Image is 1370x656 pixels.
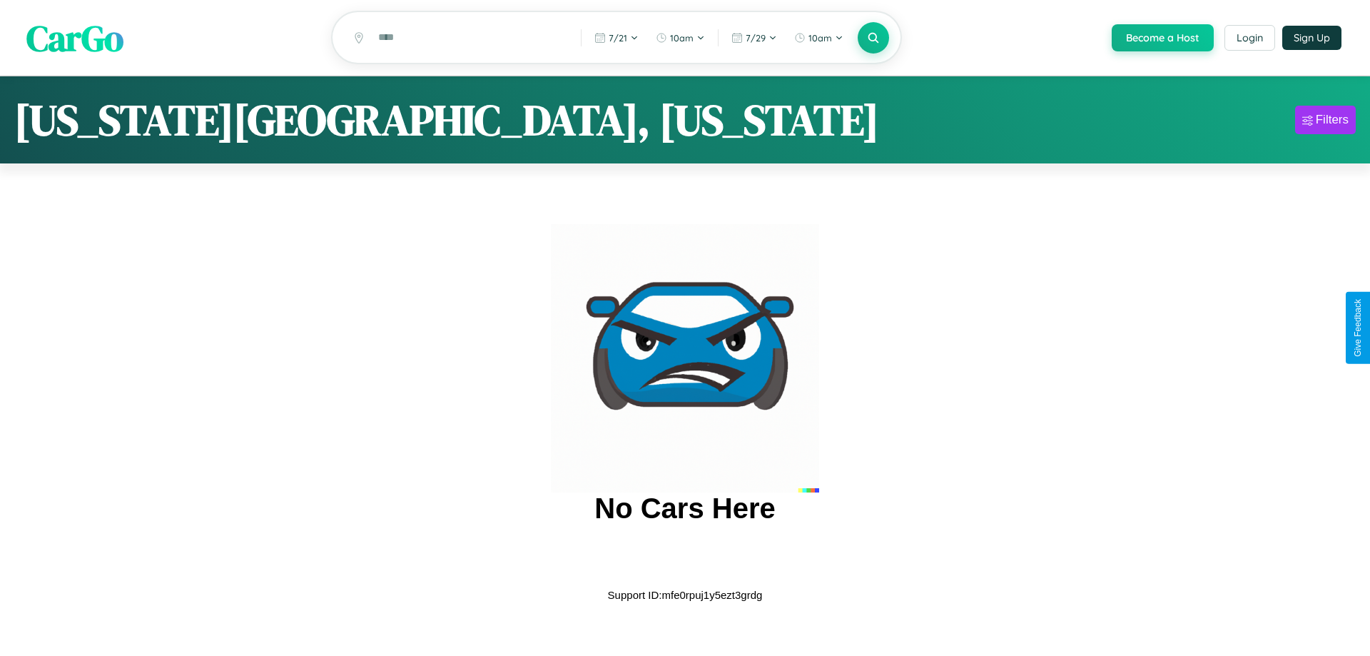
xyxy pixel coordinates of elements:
span: 10am [670,32,694,44]
div: Give Feedback [1353,299,1363,357]
button: Filters [1295,106,1356,134]
span: CarGo [26,13,123,62]
button: Become a Host [1112,24,1214,51]
button: 7/29 [724,26,784,49]
button: 10am [649,26,712,49]
button: Sign Up [1282,26,1341,50]
span: 10am [808,32,832,44]
p: Support ID: mfe0rpuj1y5ezt3grdg [608,585,763,605]
img: car [551,224,819,493]
h1: [US_STATE][GEOGRAPHIC_DATA], [US_STATE] [14,91,879,149]
span: 7 / 29 [746,32,766,44]
div: Filters [1316,113,1349,127]
button: 10am [787,26,851,49]
button: Login [1224,25,1275,51]
button: 7/21 [587,26,646,49]
h2: No Cars Here [594,493,775,525]
span: 7 / 21 [609,32,627,44]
